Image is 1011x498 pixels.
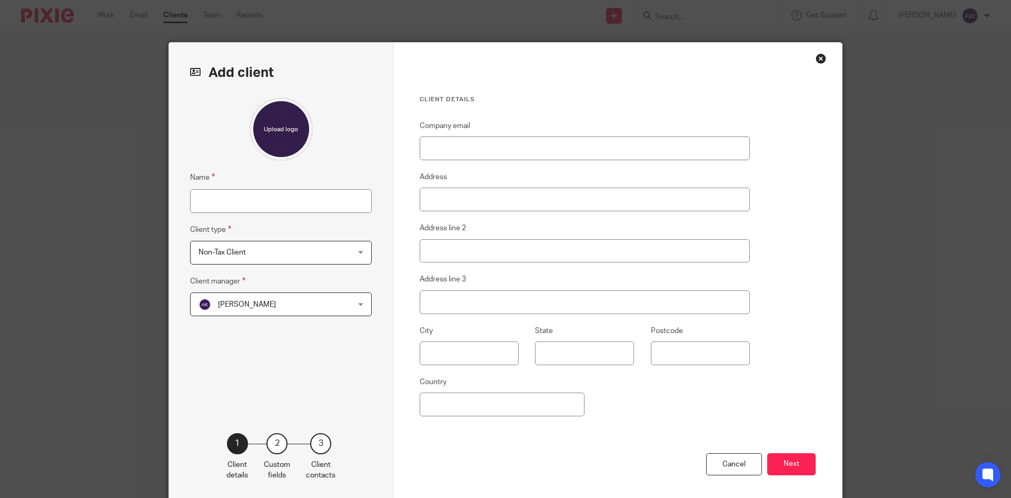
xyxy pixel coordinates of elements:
label: Postcode [651,326,683,336]
label: Client type [190,223,231,236]
img: svg%3E [199,298,211,311]
p: Custom fields [264,460,290,481]
label: Country [420,377,447,387]
span: Non-Tax Client [199,249,246,256]
label: Name [190,171,215,183]
p: Client contacts [306,460,335,481]
div: 1 [227,433,248,454]
label: State [535,326,553,336]
label: City [420,326,433,336]
label: Address [420,172,447,182]
h2: Add client [190,64,372,82]
h3: Client details [420,95,750,104]
p: Client details [226,460,248,481]
label: Address line 3 [420,274,466,285]
div: Cancel [706,453,762,476]
label: Client manager [190,275,245,287]
button: Next [767,453,816,476]
label: Company email [420,121,470,131]
label: Address line 2 [420,223,466,233]
span: [PERSON_NAME] [218,301,276,308]
div: 3 [310,433,331,454]
div: 2 [266,433,288,454]
div: Close this dialog window [816,53,826,64]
